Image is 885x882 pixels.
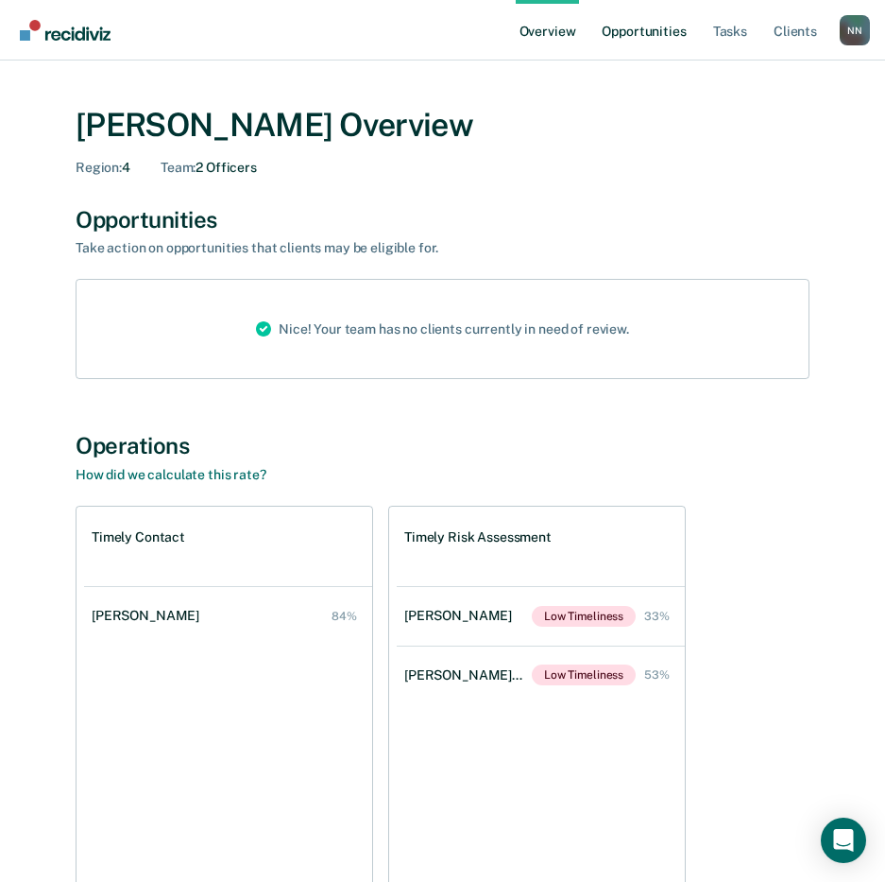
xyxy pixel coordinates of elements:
[840,15,870,45] div: N N
[404,667,532,683] div: [PERSON_NAME] [PERSON_NAME]
[821,818,866,863] div: Open Intercom Messenger
[76,106,809,145] div: [PERSON_NAME] Overview
[397,646,685,704] a: [PERSON_NAME] [PERSON_NAME]Low Timeliness 53%
[76,206,809,233] div: Opportunities
[404,529,552,545] h1: Timely Risk Assessment
[92,608,207,624] div: [PERSON_NAME]
[404,608,519,624] div: [PERSON_NAME]
[532,606,636,627] span: Low Timeliness
[161,160,257,176] div: 2 Officers
[92,529,185,545] h1: Timely Contact
[644,668,670,682] div: 53%
[332,610,357,623] div: 84%
[532,665,636,685] span: Low Timeliness
[76,160,122,175] span: Region :
[241,280,644,378] div: Nice! Your team has no clients currently in need of review.
[840,15,870,45] button: Profile dropdown button
[397,587,685,646] a: [PERSON_NAME]Low Timeliness 33%
[84,589,372,643] a: [PERSON_NAME] 84%
[20,20,111,41] img: Recidiviz
[161,160,196,175] span: Team :
[76,432,809,459] div: Operations
[644,610,670,623] div: 33%
[76,240,737,256] div: Take action on opportunities that clients may be eligible for.
[76,467,266,482] a: How did we calculate this rate?
[76,160,130,176] div: 4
